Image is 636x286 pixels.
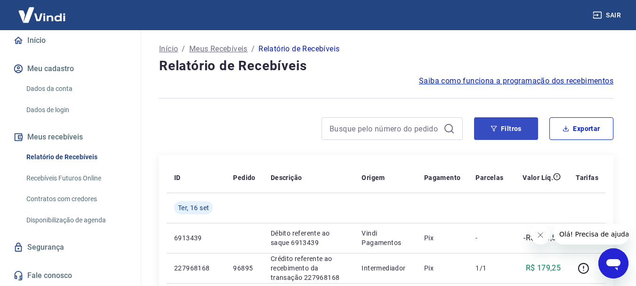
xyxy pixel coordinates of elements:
button: Filtros [474,117,538,140]
p: -R$ 411,56 [523,232,561,244]
p: Descrição [271,173,302,182]
p: / [251,43,255,55]
a: Relatório de Recebíveis [23,147,129,167]
iframe: Botão para abrir a janela de mensagens [598,248,628,278]
p: - [475,233,503,243]
span: Ter, 16 set [178,203,209,212]
a: Disponibilização de agenda [23,211,129,230]
a: Dados da conta [23,79,129,98]
p: / [182,43,185,55]
a: Dados de login [23,100,129,120]
p: R$ 179,25 [526,262,561,274]
p: 227968168 [174,263,218,273]
button: Exportar [549,117,613,140]
a: Saiba como funciona a programação dos recebimentos [419,75,613,87]
p: 1/1 [475,263,503,273]
iframe: Fechar mensagem [531,226,550,245]
p: Débito referente ao saque 6913439 [271,229,347,247]
button: Sair [591,7,625,24]
a: Segurança [11,237,129,258]
p: Pagamento [424,173,461,182]
input: Busque pelo número do pedido [330,122,440,136]
p: Crédito referente ao recebimento da transação 227968168 [271,254,347,282]
img: Vindi [11,0,72,29]
iframe: Mensagem da empresa [554,224,628,245]
a: Início [11,30,129,51]
p: 6913439 [174,233,218,243]
p: Vindi Pagamentos [362,229,409,247]
p: Intermediador [362,263,409,273]
button: Meu cadastro [11,58,129,79]
p: 96895 [233,263,255,273]
a: Início [159,43,178,55]
button: Meus recebíveis [11,127,129,147]
h4: Relatório de Recebíveis [159,57,613,75]
span: Olá! Precisa de ajuda? [6,7,79,14]
p: Relatório de Recebíveis [258,43,339,55]
a: Meus Recebíveis [189,43,248,55]
a: Recebíveis Futuros Online [23,169,129,188]
p: Parcelas [475,173,503,182]
p: Pix [424,263,461,273]
p: Valor Líq. [523,173,553,182]
p: ID [174,173,181,182]
p: Pix [424,233,461,243]
p: Tarifas [576,173,598,182]
a: Contratos com credores [23,189,129,209]
a: Fale conosco [11,265,129,286]
p: Origem [362,173,385,182]
p: Pedido [233,173,255,182]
